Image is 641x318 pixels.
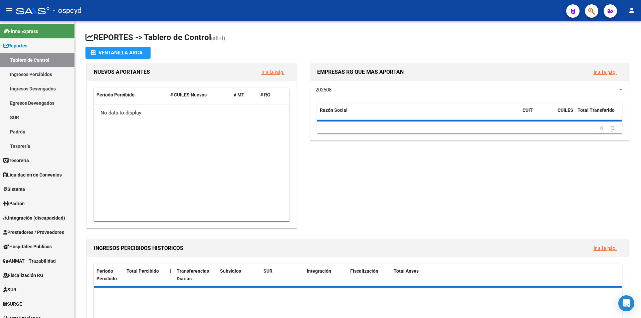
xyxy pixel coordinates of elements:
[258,88,284,102] datatable-header-cell: # RG
[96,268,117,281] span: Período Percibido
[618,295,634,311] div: Open Intercom Messenger
[260,92,270,97] span: # RG
[263,268,272,274] span: SUR
[594,69,617,75] a: Ir a la pág.
[168,88,231,102] datatable-header-cell: # CUILES Nuevos
[588,242,622,254] button: Ir a la pág.
[220,268,241,274] span: Subsidios
[127,268,159,274] span: Total Percibido
[3,257,56,265] span: ANMAT - Trazabilidad
[3,157,29,164] span: Tesorería
[3,229,64,236] span: Prestadores / Proveedores
[174,264,217,286] datatable-header-cell: Transferencias Diarias
[3,300,22,308] span: SURGE
[391,264,617,286] datatable-header-cell: Total Anses
[94,88,168,102] datatable-header-cell: Período Percibido
[317,103,520,125] datatable-header-cell: Razón Social
[170,268,171,274] span: |
[256,66,290,78] button: Ir a la pág.
[167,264,174,286] datatable-header-cell: |
[53,3,81,18] span: - ospcyd
[578,107,615,113] span: Total Transferido
[231,88,258,102] datatable-header-cell: # MT
[94,264,124,286] datatable-header-cell: Período Percibido
[588,66,622,78] button: Ir a la pág.
[304,264,348,286] datatable-header-cell: Integración
[94,69,150,75] span: NUEVOS APORTANTES
[5,6,13,14] mat-icon: menu
[575,103,622,125] datatable-header-cell: Total Transferido
[124,264,167,286] datatable-header-cell: Total Percibido
[85,32,630,44] h1: REPORTES -> Tablero de Control
[628,6,636,14] mat-icon: person
[307,268,331,274] span: Integración
[315,87,332,93] span: 202508
[558,107,573,113] span: CUILES
[3,42,27,49] span: Reportes
[96,92,135,97] span: Período Percibido
[555,103,575,125] datatable-header-cell: CUILES
[3,171,62,179] span: Liquidación de Convenios
[170,92,207,97] span: # CUILES Nuevos
[3,214,65,222] span: Integración (discapacidad)
[320,107,348,113] span: Razón Social
[520,103,555,125] datatable-header-cell: CUIT
[94,104,289,121] div: No data to display
[394,268,419,274] span: Total Anses
[177,268,209,281] span: Transferencias Diarias
[261,264,304,286] datatable-header-cell: SUR
[91,47,145,59] div: Ventanilla ARCA
[348,264,391,286] datatable-header-cell: Fiscalización
[3,28,38,35] span: Firma Express
[594,245,617,251] a: Ir a la pág.
[94,245,183,251] span: INGRESOS PERCIBIDOS HISTORICOS
[3,286,16,293] span: SUR
[85,47,151,59] button: Ventanilla ARCA
[3,272,43,279] span: Fiscalización RG
[3,243,52,250] span: Hospitales Públicos
[3,186,25,193] span: Sistema
[522,107,533,113] span: CUIT
[608,124,618,131] a: go to next page
[261,69,284,75] a: Ir a la pág.
[3,200,25,207] span: Padrón
[217,264,261,286] datatable-header-cell: Subsidios
[211,35,225,41] span: (alt+t)
[597,124,606,131] a: go to previous page
[234,92,244,97] span: # MT
[317,69,404,75] span: EMPRESAS RG QUE MAS APORTAN
[350,268,378,274] span: Fiscalización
